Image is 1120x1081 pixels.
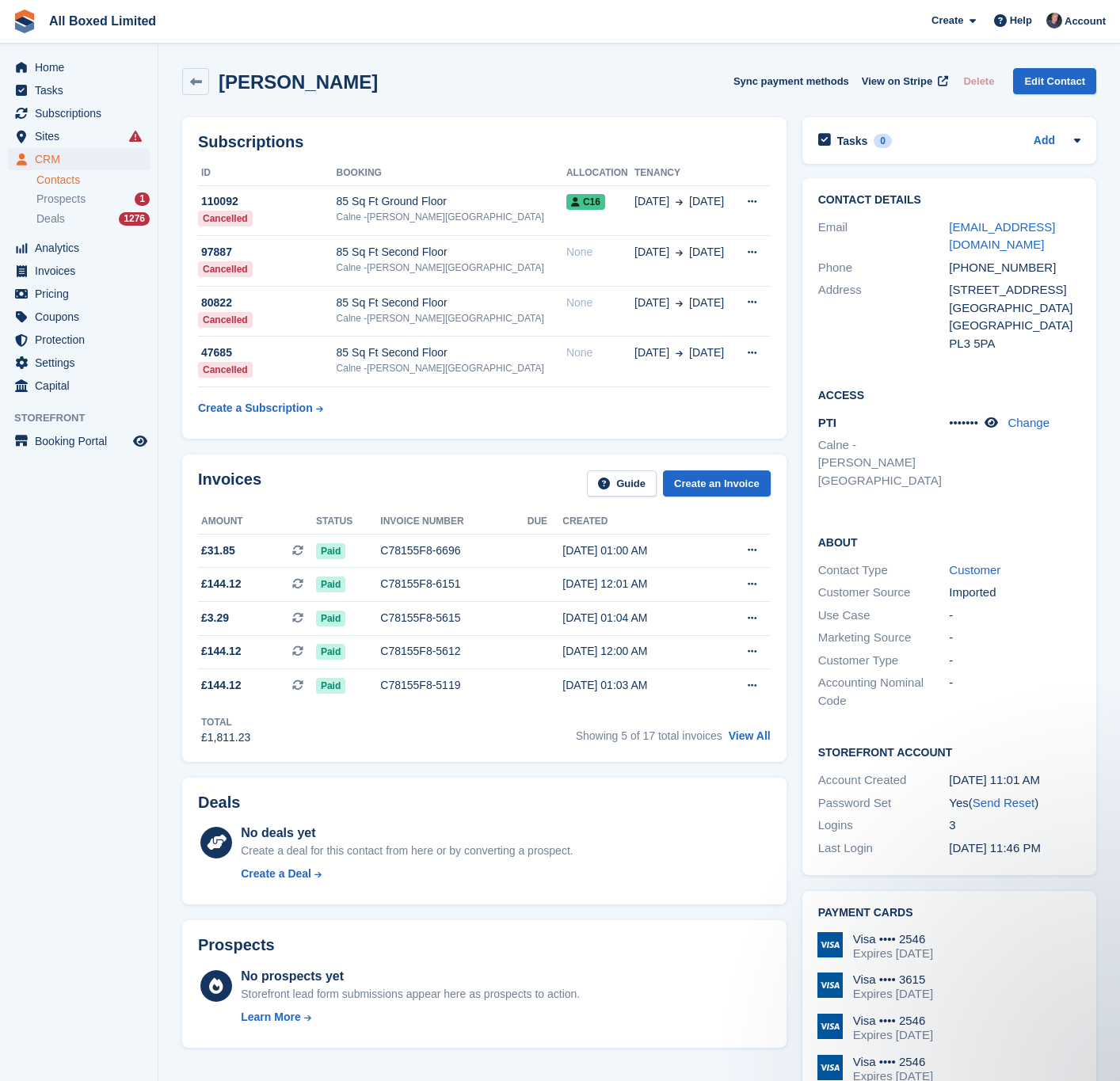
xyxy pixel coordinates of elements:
span: Paid [316,644,345,660]
div: 85 Sq Ft Second Floor [337,244,566,261]
a: View All [729,729,771,742]
th: ID [198,161,337,186]
a: Send Reset [973,796,1034,809]
h2: Subscriptions [198,133,771,151]
a: menu [8,125,150,147]
div: Customer Type [818,652,950,670]
div: No deals yet [241,824,573,843]
div: No prospects yet [241,967,580,986]
div: Logins [818,816,950,835]
div: Create a Subscription [198,400,313,417]
div: Marketing Source [818,629,950,647]
div: Customer Source [818,584,950,602]
span: £144.12 [201,677,242,694]
span: £3.29 [201,610,229,626]
span: Paid [316,678,345,694]
a: Learn More [241,1009,580,1026]
span: Showing 5 of 17 total invoices [576,729,722,742]
img: Visa Logo [817,1055,843,1080]
span: Account [1065,13,1106,29]
span: Paid [316,611,345,626]
div: 1 [135,192,150,206]
th: Due [528,509,563,535]
div: Calne -[PERSON_NAME][GEOGRAPHIC_DATA] [337,261,566,275]
span: [DATE] [689,344,724,361]
span: Invoices [35,260,130,282]
div: Imported [949,584,1080,602]
div: Yes [949,794,1080,813]
div: 80822 [198,295,337,311]
div: Last Login [818,839,950,858]
span: Help [1010,13,1032,29]
a: menu [8,283,150,305]
span: Home [35,56,130,78]
div: [DATE] 12:01 AM [562,576,712,592]
a: menu [8,237,150,259]
div: - [949,629,1080,647]
a: Create a Subscription [198,394,323,423]
span: [DATE] [689,295,724,311]
div: Calne -[PERSON_NAME][GEOGRAPHIC_DATA] [337,311,566,325]
th: Status [316,509,380,535]
span: £31.85 [201,542,235,559]
a: Deals 1276 [36,211,150,227]
span: C16 [566,194,605,210]
div: 85 Sq Ft Second Floor [337,344,566,361]
span: Paid [316,577,345,592]
div: 47685 [198,344,337,361]
button: Delete [957,68,1000,94]
th: Tenancy [634,161,733,186]
div: Calne -[PERSON_NAME][GEOGRAPHIC_DATA] [337,361,566,375]
span: [DATE] [689,193,724,210]
span: [DATE] [634,344,669,361]
a: menu [8,148,150,170]
span: [DATE] [634,193,669,210]
div: Create a Deal [241,866,311,882]
a: menu [8,329,150,351]
div: 85 Sq Ft Second Floor [337,295,566,311]
span: Capital [35,375,130,397]
div: Expires [DATE] [853,1028,933,1042]
a: menu [8,260,150,282]
a: [EMAIL_ADDRESS][DOMAIN_NAME] [949,220,1055,252]
div: Address [818,281,950,352]
a: Create a Deal [241,866,573,882]
div: 97887 [198,244,337,261]
span: [DATE] [689,244,724,261]
div: Phone [818,259,950,277]
div: Cancelled [198,261,253,277]
a: menu [8,306,150,328]
i: Smart entry sync failures have occurred [129,130,142,143]
div: 85 Sq Ft Ground Floor [337,193,566,210]
div: C78155F8-5612 [380,643,527,660]
div: Create a deal for this contact from here or by converting a prospect. [241,843,573,859]
div: None [566,244,634,261]
a: Create an Invoice [663,470,771,497]
h2: Storefront Account [818,744,1080,759]
span: Paid [316,543,345,559]
span: Protection [35,329,130,351]
div: Visa •••• 2546 [853,1055,933,1069]
th: Amount [198,509,316,535]
a: menu [8,56,150,78]
div: PL3 5PA [949,335,1080,353]
h2: About [818,534,1080,550]
h2: Access [818,386,1080,402]
div: [STREET_ADDRESS] [949,281,1080,299]
span: £144.12 [201,576,242,592]
div: Expires [DATE] [853,946,933,961]
div: £1,811.23 [201,729,250,746]
span: Sites [35,125,130,147]
a: All Boxed Limited [43,8,162,34]
h2: Payment cards [818,907,1080,919]
a: Guide [587,470,657,497]
span: ( ) [969,796,1038,809]
div: Expires [DATE] [853,987,933,1001]
div: [DATE] 11:01 AM [949,771,1080,790]
img: Visa Logo [817,932,843,957]
a: Add [1034,132,1055,150]
span: [DATE] [634,295,669,311]
div: - [949,674,1080,710]
a: menu [8,375,150,397]
div: Storefront lead form submissions appear here as prospects to action. [241,986,580,1003]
